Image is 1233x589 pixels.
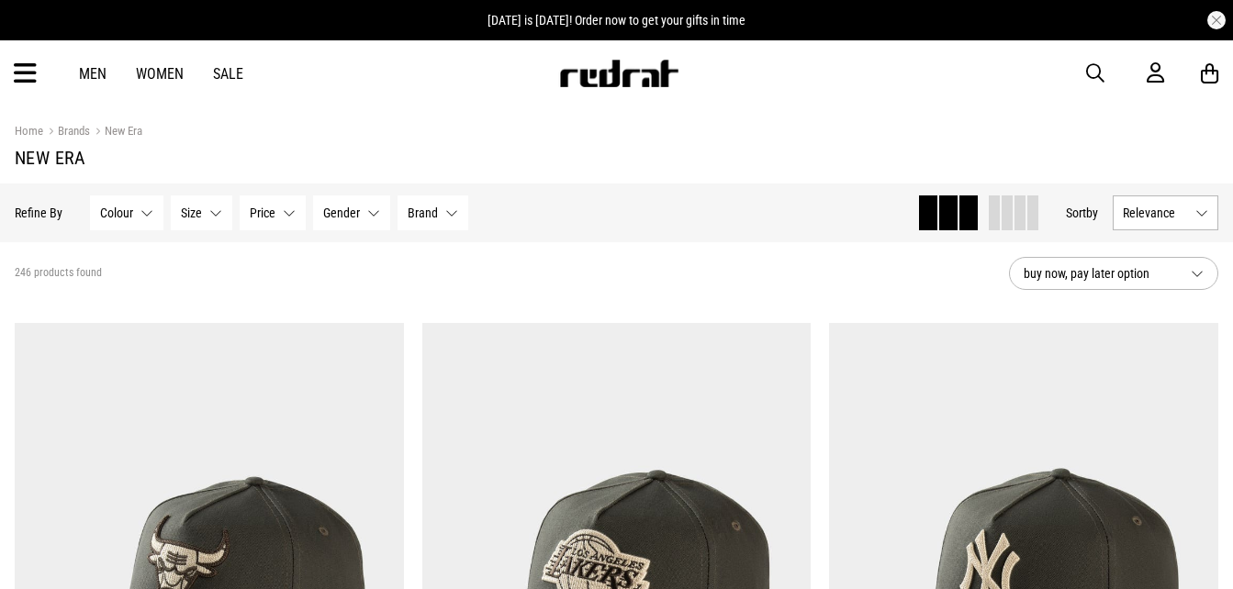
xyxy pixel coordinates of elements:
button: Gender [313,195,390,230]
button: Relevance [1113,195,1218,230]
span: Brand [408,206,438,220]
span: Gender [323,206,360,220]
button: Size [171,195,232,230]
button: Brand [398,195,468,230]
span: Colour [100,206,133,220]
span: buy now, pay later option [1024,262,1176,284]
span: [DATE] is [DATE]! Order now to get your gifts in time [488,13,745,28]
img: Redrat logo [558,60,679,87]
p: Refine By [15,206,62,220]
span: by [1086,206,1098,220]
button: buy now, pay later option [1009,257,1218,290]
button: Price [240,195,306,230]
a: Brands [43,124,90,141]
span: Relevance [1123,206,1188,220]
a: Home [15,124,43,138]
a: Sale [213,65,243,83]
button: Sortby [1066,202,1098,224]
span: Price [250,206,275,220]
button: Colour [90,195,163,230]
span: Size [181,206,202,220]
span: 246 products found [15,266,102,281]
a: Men [79,65,106,83]
a: Women [136,65,184,83]
a: New Era [90,124,142,141]
h1: New Era [15,147,1218,169]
